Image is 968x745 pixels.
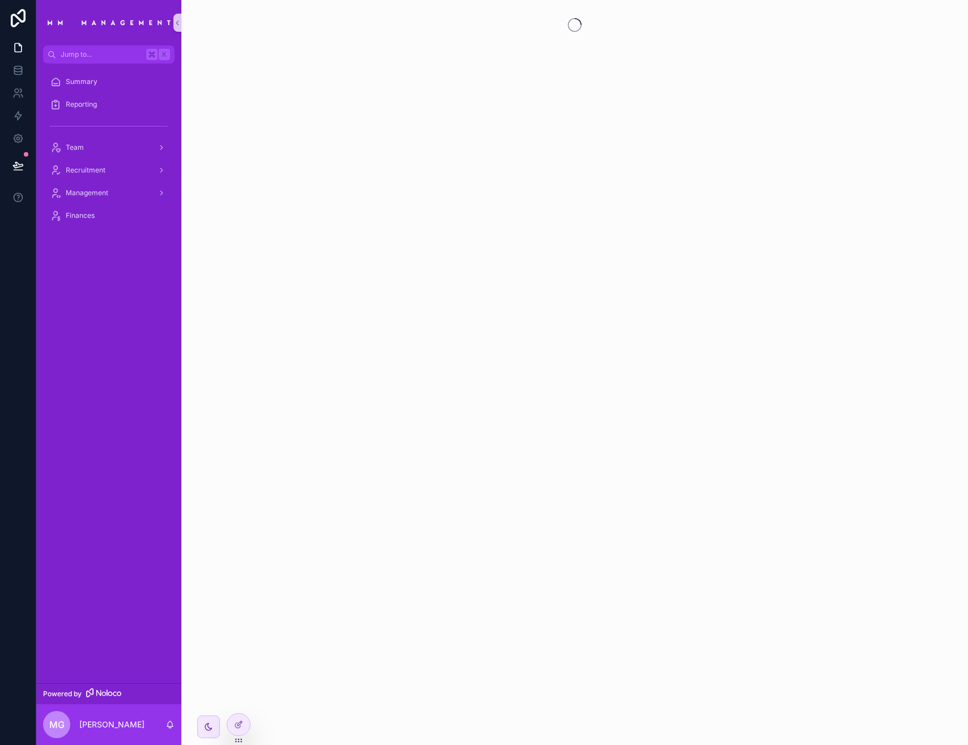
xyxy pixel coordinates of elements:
span: K [160,50,169,59]
span: Reporting [66,100,97,109]
p: [PERSON_NAME] [79,719,145,730]
span: Powered by [43,689,82,698]
span: MG [49,718,65,731]
span: Team [66,143,84,152]
span: Recruitment [66,166,105,175]
span: Management [66,188,108,197]
a: Powered by [36,683,181,704]
a: Summary [43,71,175,92]
a: Reporting [43,94,175,115]
span: Finances [66,211,95,220]
span: Jump to... [61,50,142,59]
a: Recruitment [43,160,175,180]
img: App logo [43,16,175,29]
div: scrollable content [36,64,181,241]
span: Summary [66,77,97,86]
a: Management [43,183,175,203]
button: Jump to...K [43,45,175,64]
a: Finances [43,205,175,226]
a: Team [43,137,175,158]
